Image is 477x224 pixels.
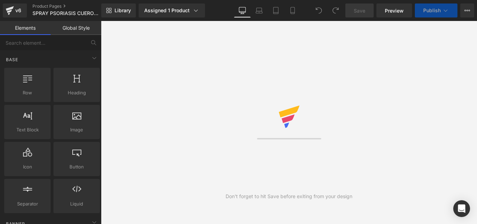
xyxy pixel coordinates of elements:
[51,21,101,35] a: Global Style
[6,126,49,133] span: Text Block
[267,3,284,17] a: Tablet
[56,163,98,171] span: Button
[56,89,98,96] span: Heading
[14,6,23,15] div: v6
[32,10,100,16] span: SPRAY PSORIASIS CUERO CABELLUDO
[56,200,98,208] span: Liquid
[6,200,49,208] span: Separator
[101,3,136,17] a: New Library
[226,193,352,200] div: Don't forget to hit Save before exiting from your design
[5,56,19,63] span: Base
[453,200,470,217] div: Open Intercom Messenger
[115,7,131,14] span: Library
[144,7,199,14] div: Assigned 1 Product
[6,89,49,96] span: Row
[415,3,457,17] button: Publish
[329,3,343,17] button: Redo
[385,7,404,14] span: Preview
[312,3,326,17] button: Undo
[3,3,27,17] a: v6
[6,163,49,171] span: Icon
[460,3,474,17] button: More
[251,3,267,17] a: Laptop
[32,3,113,9] a: Product Pages
[56,126,98,133] span: Image
[376,3,412,17] a: Preview
[234,3,251,17] a: Desktop
[354,7,365,14] span: Save
[284,3,301,17] a: Mobile
[423,8,441,13] span: Publish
